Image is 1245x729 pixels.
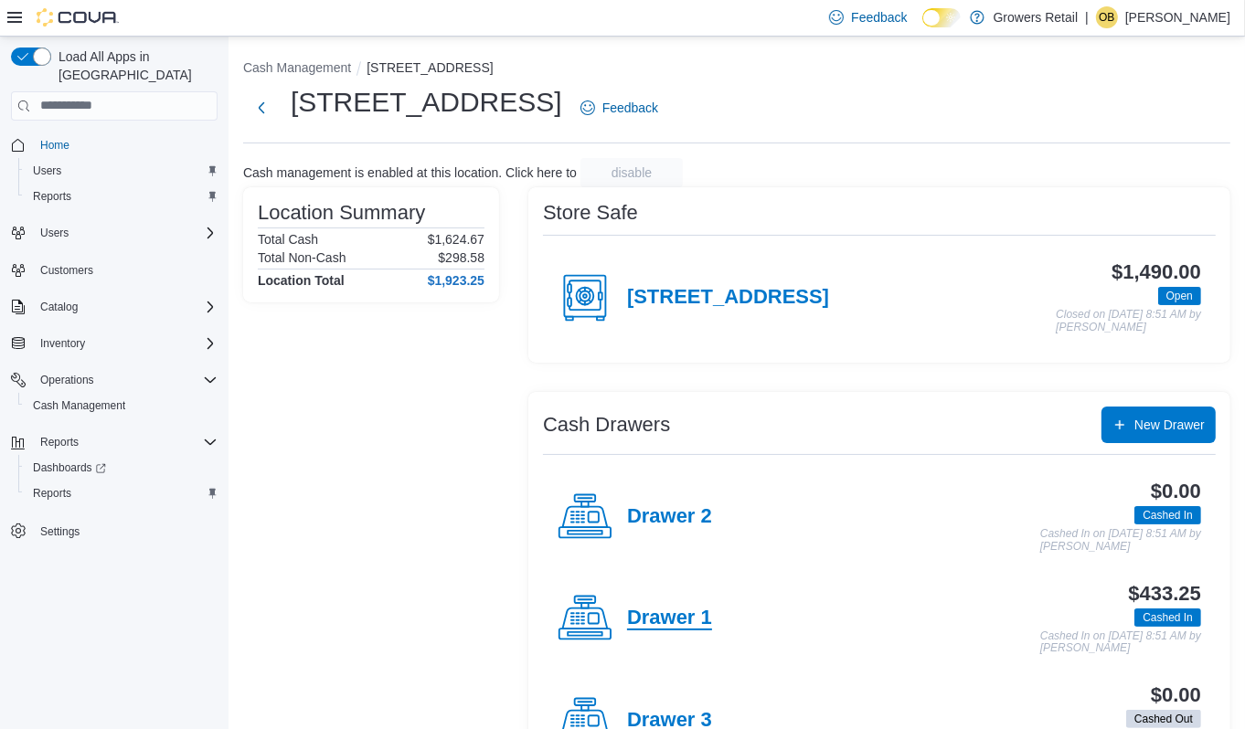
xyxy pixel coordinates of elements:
p: $298.58 [438,250,484,265]
span: Users [26,160,218,182]
button: [STREET_ADDRESS] [367,60,493,75]
span: disable [612,164,652,182]
span: Dark Mode [922,27,923,28]
h4: [STREET_ADDRESS] [627,286,829,310]
button: disable [580,158,683,187]
button: New Drawer [1101,407,1216,443]
span: Cash Management [26,395,218,417]
span: Reports [26,482,218,504]
span: Settings [33,519,218,542]
button: Reports [18,184,225,209]
span: Reports [26,185,218,207]
button: Next [243,90,280,126]
h6: Total Cash [258,232,318,247]
h4: Location Total [258,273,345,288]
span: Cashed In [1134,608,1201,627]
h4: Drawer 1 [627,607,712,630]
h4: $1,923.25 [428,273,484,288]
span: Feedback [602,99,658,117]
span: Reports [33,431,218,453]
span: Cashed Out [1134,711,1193,727]
button: Catalog [4,294,225,320]
p: Growers Retail [994,6,1079,28]
button: Home [4,132,225,158]
h3: Store Safe [543,202,638,224]
button: Settings [4,517,225,544]
button: Inventory [33,333,92,354]
a: Cash Management [26,395,133,417]
span: OB [1099,6,1114,28]
a: Feedback [573,90,665,126]
span: Settings [40,524,80,539]
button: Users [4,220,225,246]
img: Cova [37,8,119,26]
span: Reports [40,435,79,449]
button: Catalog [33,296,85,318]
a: Customers [33,259,101,281]
input: Dark Mode [922,8,961,27]
span: Reports [33,486,71,501]
span: Cash Management [33,398,125,413]
button: Customers [4,257,225,283]
p: $1,624.67 [428,232,484,247]
button: Cash Management [18,393,225,418]
button: Reports [18,481,225,506]
div: Oliver Brierley [1096,6,1118,28]
a: Dashboards [18,455,225,481]
p: Cashed In on [DATE] 8:51 AM by [PERSON_NAME] [1040,630,1201,655]
span: Open [1158,287,1201,305]
span: Operations [33,369,218,391]
a: Settings [33,521,87,543]
p: [PERSON_NAME] [1125,6,1230,28]
span: Catalog [33,296,218,318]
button: Reports [4,429,225,455]
p: Cash management is enabled at this location. Click here to [243,165,577,180]
h3: Cash Drawers [543,414,670,436]
span: Users [40,226,69,240]
h1: [STREET_ADDRESS] [291,84,562,121]
a: Home [33,134,77,156]
h3: $433.25 [1129,583,1201,605]
span: Cashed In [1143,609,1193,626]
button: Users [33,222,76,244]
h3: Location Summary [258,202,425,224]
span: Customers [40,263,93,278]
span: Operations [40,373,94,387]
button: Operations [4,367,225,393]
span: Cashed In [1134,506,1201,524]
h3: $1,490.00 [1112,261,1201,283]
nav: Complex example [11,124,218,592]
a: Reports [26,185,79,207]
span: Load All Apps in [GEOGRAPHIC_DATA] [51,48,218,84]
span: Users [33,222,218,244]
h3: $0.00 [1151,684,1201,706]
span: Customers [33,259,218,281]
h4: Drawer 2 [627,505,712,529]
button: Inventory [4,331,225,356]
span: Reports [33,189,71,204]
span: Open [1166,288,1193,304]
span: Cashed In [1143,507,1193,523]
span: Cashed Out [1126,710,1201,728]
nav: An example of EuiBreadcrumbs [243,58,1230,80]
button: Operations [33,369,101,391]
h6: Total Non-Cash [258,250,346,265]
p: | [1085,6,1089,28]
span: Home [33,133,218,156]
button: Users [18,158,225,184]
p: Cashed In on [DATE] 8:51 AM by [PERSON_NAME] [1040,528,1201,553]
a: Users [26,160,69,182]
button: Reports [33,431,86,453]
span: Feedback [851,8,907,26]
a: Reports [26,482,79,504]
a: Dashboards [26,457,113,479]
span: Dashboards [33,460,106,475]
p: Closed on [DATE] 8:51 AM by [PERSON_NAME] [1056,309,1201,333]
span: Inventory [33,333,218,354]
span: New Drawer [1134,416,1205,434]
span: Dashboards [26,457,218,479]
h3: $0.00 [1151,481,1201,502]
span: Home [40,138,69,153]
span: Catalog [40,300,78,314]
button: Cash Management [243,60,351,75]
